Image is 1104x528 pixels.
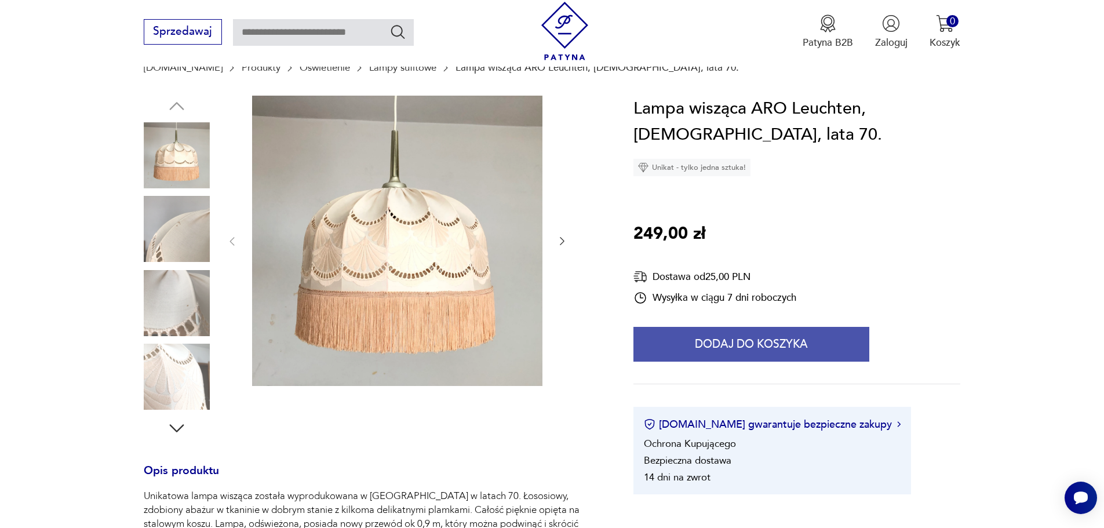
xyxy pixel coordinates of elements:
a: Oświetlenie [300,62,350,73]
img: Ikonka użytkownika [882,14,900,32]
li: Bezpieczna dostawa [644,454,731,467]
h3: Opis produktu [144,467,600,490]
img: Zdjęcie produktu Lampa wisząca ARO Leuchten, Niemcy, lata 70. [252,96,542,386]
button: 0Koszyk [930,14,960,49]
a: Lampy sufitowe [369,62,436,73]
img: Patyna - sklep z meblami i dekoracjami vintage [535,2,594,60]
p: Patyna B2B [803,36,853,49]
div: Wysyłka w ciągu 7 dni roboczych [633,291,796,305]
button: Patyna B2B [803,14,853,49]
p: 249,00 zł [633,221,705,247]
button: Szukaj [389,23,406,40]
h1: Lampa wisząca ARO Leuchten, [DEMOGRAPHIC_DATA], lata 70. [633,96,960,148]
iframe: Smartsupp widget button [1065,482,1097,514]
a: Sprzedawaj [144,28,222,37]
img: Zdjęcie produktu Lampa wisząca ARO Leuchten, Niemcy, lata 70. [144,122,210,188]
a: Produkty [242,62,280,73]
img: Zdjęcie produktu Lampa wisząca ARO Leuchten, Niemcy, lata 70. [144,270,210,336]
button: Sprzedawaj [144,19,222,45]
img: Ikona certyfikatu [644,418,655,430]
li: Ochrona Kupującego [644,437,736,450]
a: [DOMAIN_NAME] [144,62,223,73]
div: Unikat - tylko jedna sztuka! [633,159,750,176]
div: 0 [946,15,959,27]
img: Zdjęcie produktu Lampa wisząca ARO Leuchten, Niemcy, lata 70. [144,344,210,410]
a: Ikona medaluPatyna B2B [803,14,853,49]
img: Ikona dostawy [633,270,647,284]
p: Koszyk [930,36,960,49]
button: Dodaj do koszyka [633,327,869,362]
li: 14 dni na zwrot [644,471,711,484]
img: Zdjęcie produktu Lampa wisząca ARO Leuchten, Niemcy, lata 70. [144,196,210,262]
img: Ikona strzałki w prawo [897,421,901,427]
p: Zaloguj [875,36,908,49]
img: Ikona koszyka [936,14,954,32]
button: [DOMAIN_NAME] gwarantuje bezpieczne zakupy [644,417,901,432]
button: Zaloguj [875,14,908,49]
p: Lampa wisząca ARO Leuchten, [DEMOGRAPHIC_DATA], lata 70. [456,62,739,73]
div: Dostawa od 25,00 PLN [633,270,796,284]
img: Ikona medalu [819,14,837,32]
img: Ikona diamentu [638,162,648,173]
